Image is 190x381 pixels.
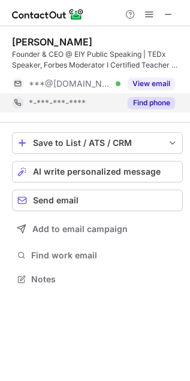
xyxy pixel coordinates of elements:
[12,132,183,154] button: save-profile-one-click
[12,271,183,288] button: Notes
[128,78,175,90] button: Reveal Button
[33,167,161,176] span: AI write personalized message
[12,247,183,264] button: Find work email
[31,250,178,261] span: Find work email
[32,224,128,234] span: Add to email campaign
[31,274,178,285] span: Notes
[12,7,84,22] img: ContactOut v5.3.10
[12,218,183,240] button: Add to email campaign
[12,190,183,211] button: Send email
[29,78,111,89] span: ***@[DOMAIN_NAME]
[33,138,162,148] div: Save to List / ATS / CRM
[128,97,175,109] button: Reveal Button
[33,196,79,205] span: Send email
[12,161,183,182] button: AI write personalized message
[12,36,92,48] div: [PERSON_NAME]
[12,49,183,71] div: Founder & CEO @ EIY Public Speaking | TEDx Speaker, Forbes Moderator I Certified Teacher @ SIY Gl...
